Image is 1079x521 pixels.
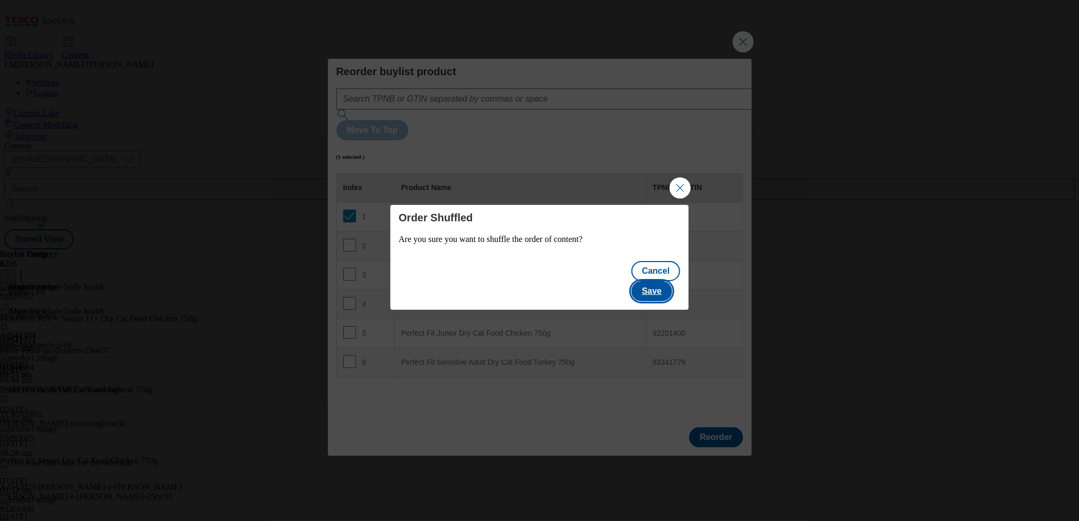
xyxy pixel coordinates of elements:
h4: Order Shuffled [399,211,681,224]
p: Are you sure you want to shuffle the order of content? [399,235,681,244]
button: Cancel [631,261,680,281]
button: Save [631,281,672,301]
button: Close Modal [670,177,691,199]
div: Modal [390,205,689,310]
